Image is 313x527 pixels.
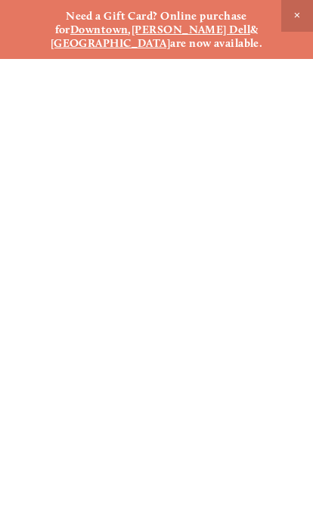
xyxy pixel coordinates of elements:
strong: are now available. [170,36,262,50]
strong: , [128,23,131,36]
a: Downtown [70,23,129,36]
strong: & [250,23,258,36]
strong: Need a Gift Card? Online purchase for [55,9,250,36]
a: [GEOGRAPHIC_DATA] [51,36,171,50]
a: [PERSON_NAME] Dell [132,23,250,36]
